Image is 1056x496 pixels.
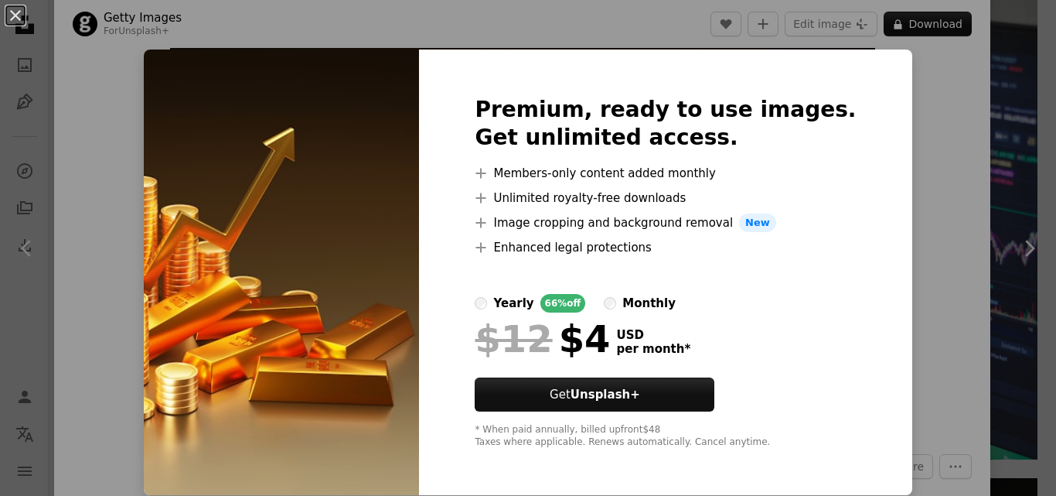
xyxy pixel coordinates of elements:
li: Unlimited royalty-free downloads [475,189,856,207]
button: GetUnsplash+ [475,378,714,412]
span: USD [616,328,690,342]
div: * When paid annually, billed upfront $48 Taxes where applicable. Renews automatically. Cancel any... [475,424,856,449]
h2: Premium, ready to use images. Get unlimited access. [475,96,856,152]
input: monthly [604,297,616,310]
img: premium_photo-1682309849481-1d93f1fd2704 [144,50,419,495]
div: yearly [493,294,533,313]
div: $4 [475,319,610,359]
li: Members-only content added monthly [475,164,856,183]
strong: Unsplash+ [571,388,640,402]
li: Image cropping and background removal [475,214,856,232]
span: $12 [475,319,552,359]
li: Enhanced legal protections [475,238,856,257]
span: New [739,214,776,232]
input: yearly66%off [475,297,487,310]
span: per month * [616,342,690,356]
div: 66% off [540,294,586,313]
div: monthly [622,294,676,313]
